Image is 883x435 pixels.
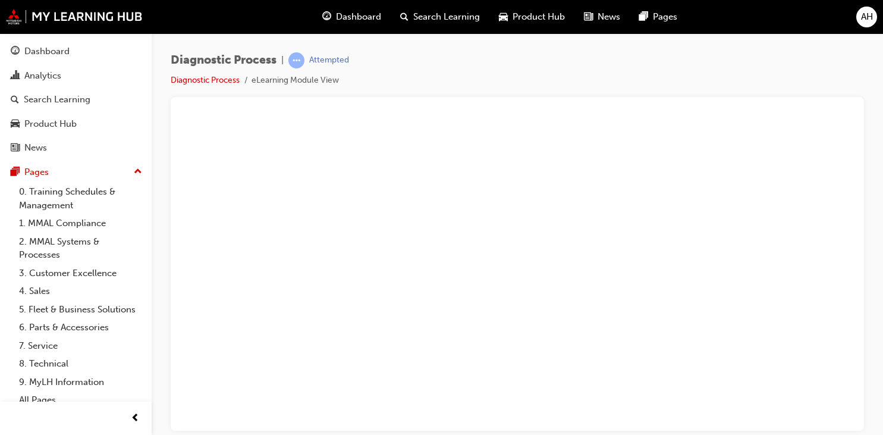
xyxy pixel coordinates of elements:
[14,373,147,392] a: 9. MyLH Information
[14,337,147,355] a: 7. Service
[14,301,147,319] a: 5. Fleet & Business Solutions
[574,5,630,29] a: news-iconNews
[5,38,147,161] button: DashboardAnalyticsSearch LearningProduct HubNews
[24,141,47,155] div: News
[14,183,147,214] a: 0. Training Schedules & Management
[24,45,70,58] div: Dashboard
[313,5,391,29] a: guage-iconDashboard
[5,65,147,87] a: Analytics
[281,54,284,67] span: |
[252,74,339,87] li: eLearning Module View
[171,75,240,85] a: Diagnostic Process
[391,5,489,29] a: search-iconSearch Learning
[14,355,147,373] a: 8. Technical
[11,71,20,82] span: chart-icon
[336,10,381,24] span: Dashboard
[861,10,873,24] span: AH
[11,119,20,130] span: car-icon
[6,9,143,24] img: mmal
[14,214,147,233] a: 1. MMAL Compliance
[5,137,147,159] a: News
[856,7,877,27] button: AH
[288,52,304,68] span: learningRecordVerb_ATTEMPT-icon
[598,10,620,24] span: News
[653,10,677,24] span: Pages
[322,10,331,24] span: guage-icon
[513,10,565,24] span: Product Hub
[499,10,508,24] span: car-icon
[584,10,593,24] span: news-icon
[413,10,480,24] span: Search Learning
[14,318,147,337] a: 6. Parts & Accessories
[14,282,147,301] a: 4. Sales
[171,54,276,67] span: Diagnostic Process
[24,165,49,179] div: Pages
[24,117,77,131] div: Product Hub
[400,10,408,24] span: search-icon
[24,93,90,107] div: Search Learning
[134,164,142,180] span: up-icon
[5,113,147,135] a: Product Hub
[489,5,574,29] a: car-iconProduct Hub
[5,161,147,183] button: Pages
[14,233,147,264] a: 2. MMAL Systems & Processes
[5,89,147,111] a: Search Learning
[14,264,147,283] a: 3. Customer Excellence
[630,5,687,29] a: pages-iconPages
[639,10,648,24] span: pages-icon
[11,95,19,105] span: search-icon
[11,46,20,57] span: guage-icon
[11,143,20,154] span: news-icon
[5,40,147,62] a: Dashboard
[14,391,147,409] a: All Pages
[24,69,61,83] div: Analytics
[131,411,140,426] span: prev-icon
[11,167,20,178] span: pages-icon
[309,55,349,66] div: Attempted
